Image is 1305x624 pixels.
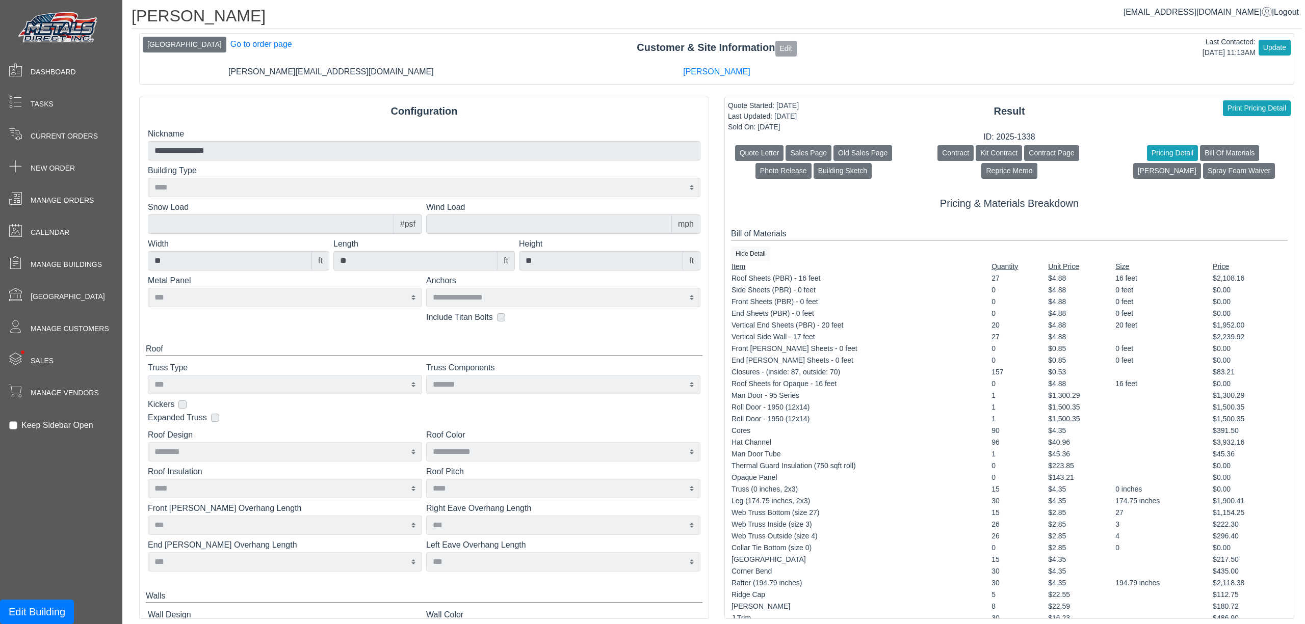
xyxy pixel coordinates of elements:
[1200,145,1259,161] button: Bill Of Materials
[1212,483,1288,495] td: $0.00
[426,362,700,374] label: Truss Components
[1212,530,1288,542] td: $296.40
[731,507,991,519] td: Web Truss Bottom (size 27)
[1212,343,1288,355] td: $0.00
[1212,366,1288,378] td: $83.21
[991,483,1048,495] td: 15
[731,554,991,565] td: [GEOGRAPHIC_DATA]
[148,275,422,287] label: Metal Panel
[1024,145,1079,161] button: Contract Page
[991,366,1048,378] td: 157
[981,163,1037,179] button: Reprice Memo
[991,355,1048,366] td: 0
[991,495,1048,507] td: 30
[21,419,93,431] label: Keep Sidebar Open
[1048,425,1115,437] td: $4.35
[1048,378,1115,390] td: $4.88
[1048,589,1115,601] td: $22.55
[146,590,702,603] div: Walls
[148,412,207,424] label: Expanded Truss
[991,413,1048,425] td: 1
[1212,296,1288,308] td: $0.00
[1212,589,1288,601] td: $112.75
[1048,577,1115,589] td: $4.35
[1048,507,1115,519] td: $2.85
[1048,448,1115,460] td: $45.36
[1048,495,1115,507] td: $4.35
[731,601,991,612] td: [PERSON_NAME]
[1048,355,1115,366] td: $0.85
[148,165,700,177] label: Building Type
[15,9,102,47] img: Metals Direct Inc Logo
[143,37,226,52] button: [GEOGRAPHIC_DATA]
[731,519,991,530] td: Web Truss Inside (size 3)
[683,67,750,76] a: [PERSON_NAME]
[1212,378,1288,390] td: $0.00
[991,554,1048,565] td: 15
[1048,601,1115,612] td: $22.59
[991,284,1048,296] td: 0
[991,296,1048,308] td: 0
[1212,273,1288,284] td: $2,108.16
[991,425,1048,437] td: 90
[1212,413,1288,425] td: $1,500.35
[1115,483,1212,495] td: 0 inches
[1212,425,1288,437] td: $391.50
[1115,507,1212,519] td: 27
[1223,100,1291,116] button: Print Pricing Detail
[1147,145,1198,161] button: Pricing Detail
[735,145,784,161] button: Quote Letter
[31,67,76,77] span: Dashboard
[731,565,991,577] td: Corner Bend
[1048,565,1115,577] td: $4.35
[731,589,991,601] td: Ridge Cap
[1212,460,1288,472] td: $0.00
[1124,8,1272,16] a: [EMAIL_ADDRESS][DOMAIN_NAME]
[1048,483,1115,495] td: $4.35
[731,425,991,437] td: Cores
[991,519,1048,530] td: 26
[991,273,1048,284] td: 27
[1124,6,1299,18] div: |
[148,609,422,621] label: Wall Design
[1115,343,1212,355] td: 0 feet
[731,542,991,554] td: Collar Tie Bottom (size 0)
[728,111,799,122] div: Last Updated: [DATE]
[148,502,422,514] label: Front [PERSON_NAME] Overhang Length
[731,296,991,308] td: Front Sheets (PBR) - 0 feet
[333,238,515,250] label: Length
[1212,577,1288,589] td: $2,118.38
[731,284,991,296] td: Side Sheets (PBR) - 0 feet
[31,388,99,398] span: Manage Vendors
[1048,460,1115,472] td: $223.85
[31,291,105,302] span: [GEOGRAPHIC_DATA]
[1212,601,1288,612] td: $180.72
[311,251,329,270] div: ft
[148,238,329,250] label: Width
[1048,284,1115,296] td: $4.88
[1212,507,1288,519] td: $1,154.25
[1212,542,1288,554] td: $0.00
[731,319,991,331] td: Vertical End Sheets (PBR) - 20 feet
[1115,495,1212,507] td: 174.75 inches
[728,100,799,111] div: Quote Started: [DATE]
[1048,542,1115,554] td: $2.85
[1115,378,1212,390] td: 16 feet
[731,483,991,495] td: Truss (0 inches, 2x3)
[31,99,54,110] span: Tasks
[132,6,1302,29] h1: [PERSON_NAME]
[755,163,812,179] button: Photo Release
[1048,390,1115,401] td: $1,300.29
[728,122,799,132] div: Sold On: [DATE]
[426,311,493,323] label: Include Titan Bolts
[1115,296,1212,308] td: 0 feet
[1212,612,1288,624] td: $486.90
[1212,390,1288,401] td: $1,300.29
[1212,284,1288,296] td: $0.00
[991,261,1048,273] td: Quantity
[991,612,1048,624] td: 30
[991,401,1048,413] td: 1
[1274,8,1299,16] span: Logout
[991,601,1048,612] td: 8
[1212,319,1288,331] td: $1,952.00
